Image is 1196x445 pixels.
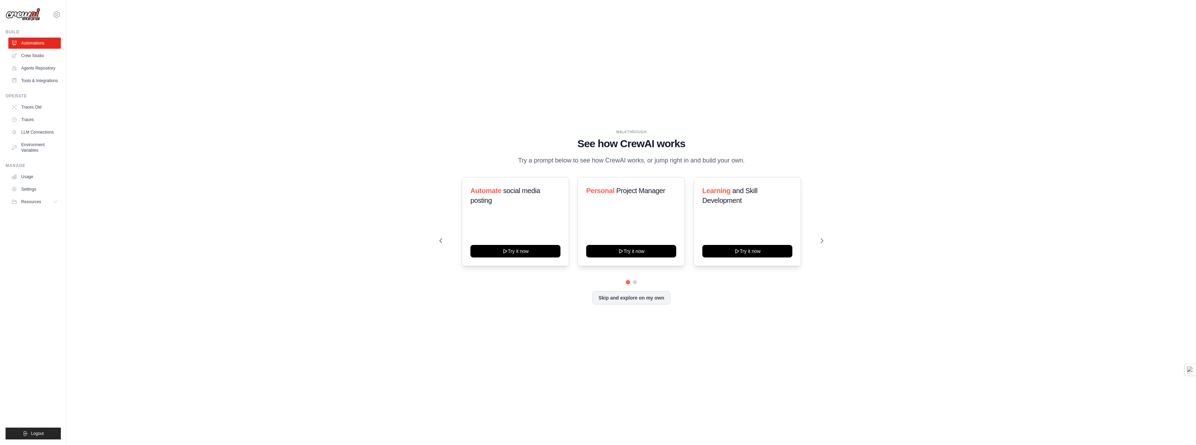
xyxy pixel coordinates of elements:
span: Personal [586,187,614,194]
span: Automate [470,187,501,194]
a: Agents Repository [8,63,61,74]
span: Project Manager [616,187,665,194]
a: Traces [8,114,61,125]
div: Operate [6,93,61,99]
a: Traces Old [8,102,61,113]
button: Try it now [586,245,676,257]
h1: See how CrewAI works [439,137,823,150]
button: Skip and explore on my own [592,291,670,304]
a: Automations [8,38,61,49]
div: Manage [6,163,61,168]
button: Try it now [470,245,560,257]
a: Settings [8,184,61,195]
a: Crew Studio [8,50,61,61]
span: Logout [31,431,44,436]
a: Usage [8,171,61,182]
div: WALKTHROUGH [439,129,823,135]
button: Try it now [702,245,792,257]
button: Resources [8,196,61,207]
a: LLM Connections [8,127,61,138]
span: Resources [21,199,41,205]
a: Tools & Integrations [8,75,61,86]
span: and Skill Development [702,187,757,204]
span: Learning [702,187,730,194]
p: Try a prompt below to see how CrewAI works, or jump right in and build your own. [515,156,748,166]
a: Environment Variables [8,139,61,156]
div: Build [6,29,61,35]
span: social media posting [470,187,540,204]
button: Logout [6,428,61,439]
img: Logo [6,8,40,21]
